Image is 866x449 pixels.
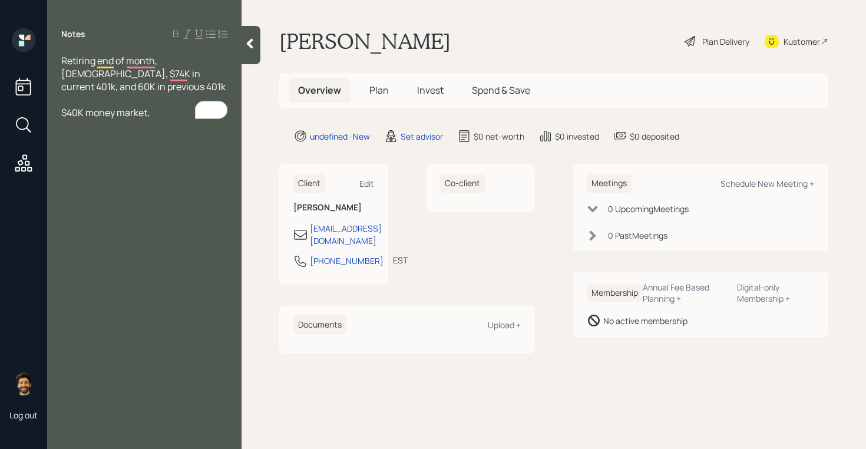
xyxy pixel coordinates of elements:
[310,222,382,247] div: [EMAIL_ADDRESS][DOMAIN_NAME]
[298,84,341,97] span: Overview
[608,229,667,242] div: 0 Past Meeting s
[61,106,150,119] span: $40K money market,
[293,203,374,213] h6: [PERSON_NAME]
[279,28,451,54] h1: [PERSON_NAME]
[12,372,35,395] img: eric-schwartz-headshot.png
[643,282,728,304] div: Annual Fee Based Planning +
[61,28,85,40] label: Notes
[474,130,524,143] div: $0 net-worth
[702,35,749,48] div: Plan Delivery
[488,319,521,331] div: Upload +
[393,254,408,266] div: EST
[9,410,38,421] div: Log out
[587,283,643,303] h6: Membership
[310,255,384,267] div: [PHONE_NUMBER]
[555,130,599,143] div: $0 invested
[401,130,443,143] div: Set advisor
[737,282,814,304] div: Digital-only Membership +
[630,130,679,143] div: $0 deposited
[61,54,226,93] span: Retiring end of month, [DEMOGRAPHIC_DATA], $74K in current 401k, and 60K in previous 401k
[417,84,444,97] span: Invest
[472,84,530,97] span: Spend & Save
[608,203,689,215] div: 0 Upcoming Meeting s
[369,84,389,97] span: Plan
[587,174,632,193] h6: Meetings
[784,35,820,48] div: Kustomer
[61,54,227,119] div: To enrich screen reader interactions, please activate Accessibility in Grammarly extension settings
[359,178,374,189] div: Edit
[440,174,485,193] h6: Co-client
[293,315,346,335] h6: Documents
[720,178,814,189] div: Schedule New Meeting +
[603,315,687,327] div: No active membership
[293,174,325,193] h6: Client
[310,130,370,143] div: undefined · New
